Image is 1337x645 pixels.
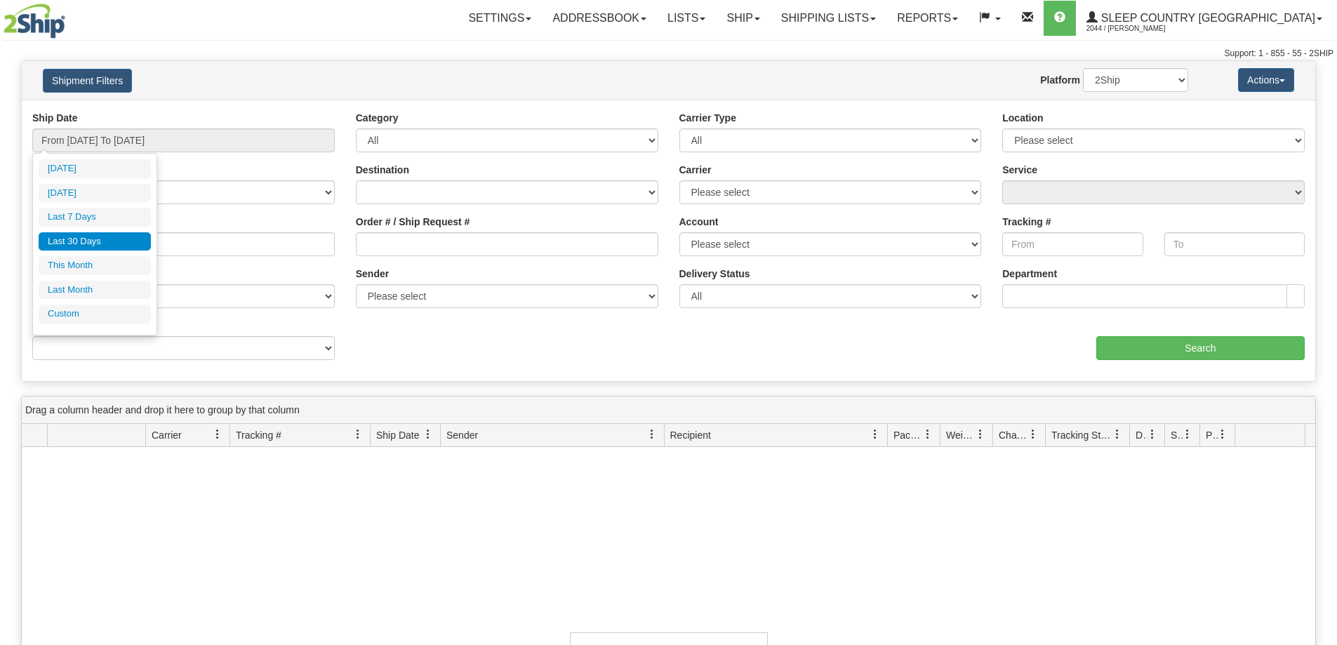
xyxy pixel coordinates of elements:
[1211,423,1235,446] a: Pickup Status filter column settings
[886,1,969,36] a: Reports
[39,208,151,227] li: Last 7 Days
[1238,68,1294,92] button: Actions
[679,163,712,177] label: Carrier
[356,111,399,125] label: Category
[1021,423,1045,446] a: Charge filter column settings
[39,256,151,275] li: This Month
[1040,73,1080,87] label: Platform
[1096,336,1305,360] input: Search
[1136,428,1148,442] span: Delivery Status
[640,423,664,446] a: Sender filter column settings
[1098,12,1315,24] span: Sleep Country [GEOGRAPHIC_DATA]
[152,428,182,442] span: Carrier
[39,281,151,300] li: Last Month
[1164,232,1305,256] input: To
[1076,1,1333,36] a: Sleep Country [GEOGRAPHIC_DATA] 2044 / [PERSON_NAME]
[416,423,440,446] a: Ship Date filter column settings
[4,48,1333,60] div: Support: 1 - 855 - 55 - 2SHIP
[1002,215,1051,229] label: Tracking #
[1002,232,1143,256] input: From
[1171,428,1183,442] span: Shipment Issues
[670,428,711,442] span: Recipient
[716,1,770,36] a: Ship
[863,423,887,446] a: Recipient filter column settings
[376,428,419,442] span: Ship Date
[206,423,230,446] a: Carrier filter column settings
[893,428,923,442] span: Packages
[946,428,976,442] span: Weight
[1002,267,1057,281] label: Department
[916,423,940,446] a: Packages filter column settings
[356,163,409,177] label: Destination
[1086,22,1192,36] span: 2044 / [PERSON_NAME]
[679,111,736,125] label: Carrier Type
[39,305,151,324] li: Custom
[969,423,992,446] a: Weight filter column settings
[39,159,151,178] li: [DATE]
[356,267,389,281] label: Sender
[1002,163,1037,177] label: Service
[999,428,1028,442] span: Charge
[22,397,1315,424] div: grid grouping header
[657,1,716,36] a: Lists
[356,215,470,229] label: Order # / Ship Request #
[43,69,132,93] button: Shipment Filters
[458,1,542,36] a: Settings
[32,111,78,125] label: Ship Date
[39,232,151,251] li: Last 30 Days
[1051,428,1112,442] span: Tracking Status
[39,184,151,203] li: [DATE]
[771,1,886,36] a: Shipping lists
[1206,428,1218,442] span: Pickup Status
[346,423,370,446] a: Tracking # filter column settings
[679,267,750,281] label: Delivery Status
[1105,423,1129,446] a: Tracking Status filter column settings
[679,215,719,229] label: Account
[4,4,65,39] img: logo2044.jpg
[1002,111,1043,125] label: Location
[446,428,478,442] span: Sender
[1140,423,1164,446] a: Delivery Status filter column settings
[542,1,657,36] a: Addressbook
[236,428,281,442] span: Tracking #
[1176,423,1199,446] a: Shipment Issues filter column settings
